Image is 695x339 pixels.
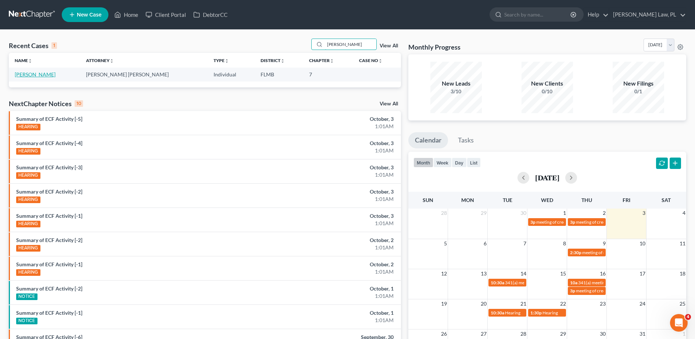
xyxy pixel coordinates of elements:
[16,293,37,300] div: NOTICE
[520,269,527,278] span: 14
[679,269,686,278] span: 18
[576,219,615,225] span: meeting of creditors
[536,219,575,225] span: meeting of creditors
[520,299,527,308] span: 21
[505,310,520,315] span: Hearing
[303,68,353,81] td: 7
[273,212,394,220] div: October, 3
[581,197,592,203] span: Thu
[16,140,82,146] a: Summary of ECF Activity [-4]
[609,8,686,21] a: [PERSON_NAME] Law, PL
[16,221,40,227] div: HEARING
[522,88,573,95] div: 0/10
[582,250,621,255] span: meeting of creditors
[584,8,609,21] a: Help
[208,68,254,81] td: Individual
[440,269,448,278] span: 12
[111,8,142,21] a: Home
[423,197,433,203] span: Sun
[670,314,688,332] iframe: Intercom live chat
[16,148,40,155] div: HEARING
[602,209,606,217] span: 2
[28,59,32,63] i: unfold_more
[16,188,82,195] a: Summary of ECF Activity [-2]
[273,309,394,317] div: October, 1
[273,285,394,292] div: October, 1
[190,8,231,21] a: DebtorCC
[273,292,394,300] div: 1:01AM
[599,329,606,338] span: 30
[16,245,40,252] div: HEARING
[599,269,606,278] span: 16
[523,239,527,248] span: 7
[639,299,646,308] span: 24
[273,317,394,324] div: 1:01AM
[430,79,482,88] div: New Leads
[530,219,535,225] span: 3p
[451,132,480,148] a: Tasks
[309,58,334,63] a: Chapterunfold_more
[225,59,229,63] i: unfold_more
[16,269,40,276] div: HEARING
[522,79,573,88] div: New Clients
[80,68,208,81] td: [PERSON_NAME] [PERSON_NAME]
[491,280,504,285] span: 10:30a
[77,12,101,18] span: New Case
[685,314,691,320] span: 4
[15,58,32,63] a: Nameunfold_more
[273,195,394,203] div: 1:01AM
[9,41,57,50] div: Recent Cases
[467,158,481,167] button: list
[51,42,57,49] div: 1
[461,197,474,203] span: Mon
[273,164,394,171] div: October, 3
[273,147,394,154] div: 1:01AM
[505,280,534,285] span: 341(a) meeting
[541,197,553,203] span: Wed
[559,329,567,338] span: 29
[679,239,686,248] span: 11
[520,209,527,217] span: 30
[273,123,394,130] div: 1:01AM
[280,59,285,63] i: unfold_more
[273,268,394,275] div: 1:01AM
[503,197,512,203] span: Tue
[110,59,114,63] i: unfold_more
[535,174,559,181] h2: [DATE]
[480,329,487,338] span: 27
[273,171,394,178] div: 1:01AM
[16,116,82,122] a: Summary of ECF Activity [-5]
[440,209,448,217] span: 28
[480,269,487,278] span: 13
[86,58,114,63] a: Attorneyunfold_more
[504,8,572,21] input: Search by name...
[273,188,394,195] div: October, 3
[273,237,394,244] div: October, 2
[623,197,630,203] span: Fri
[679,299,686,308] span: 25
[570,280,577,285] span: 10a
[16,164,82,170] a: Summary of ECF Activity [-3]
[430,88,482,95] div: 3/10
[408,43,461,51] h3: Monthly Progress
[440,299,448,308] span: 19
[639,329,646,338] span: 31
[16,261,82,267] a: Summary of ECF Activity [-1]
[613,88,664,95] div: 0/1
[639,269,646,278] span: 17
[520,329,527,338] span: 28
[408,132,448,148] a: Calendar
[562,209,567,217] span: 1
[483,239,487,248] span: 6
[380,101,398,107] a: View All
[639,239,646,248] span: 10
[261,58,285,63] a: Districtunfold_more
[433,158,452,167] button: week
[273,220,394,227] div: 1:01AM
[682,209,686,217] span: 4
[602,239,606,248] span: 9
[599,299,606,308] span: 23
[16,237,82,243] a: Summary of ECF Activity [-2]
[16,213,82,219] a: Summary of ECF Activity [-1]
[562,239,567,248] span: 8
